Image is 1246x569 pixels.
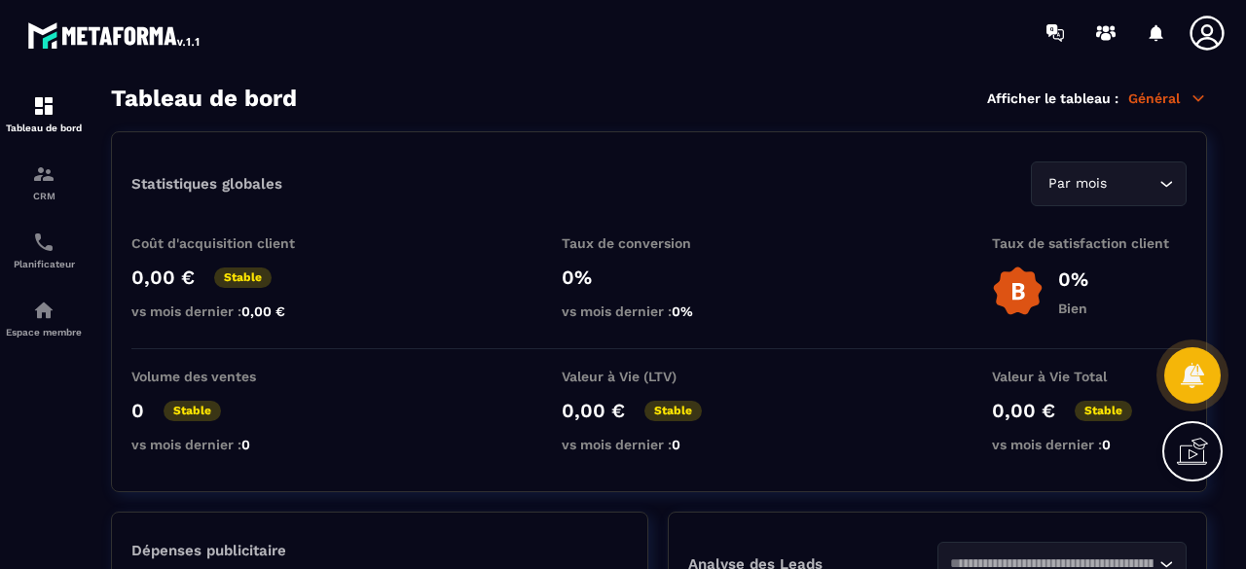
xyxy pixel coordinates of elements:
p: Planificateur [5,259,83,269]
p: 0 [131,399,144,422]
p: Général [1128,89,1207,107]
p: Taux de satisfaction client [992,235,1187,251]
a: formationformationTableau de bord [5,80,83,148]
p: Taux de conversion [562,235,756,251]
p: Tableau de bord [5,123,83,133]
span: 0% [672,303,693,319]
p: Statistiques globales [131,175,282,193]
p: Afficher le tableau : [987,90,1118,106]
img: scheduler [32,231,55,254]
p: Bien [1058,301,1088,316]
p: Stable [214,267,272,288]
img: logo [27,18,202,53]
img: automations [32,299,55,322]
span: 0 [672,437,680,452]
p: vs mois dernier : [131,303,326,319]
h3: Tableau de bord [111,85,297,112]
p: 0% [562,266,756,289]
a: formationformationCRM [5,148,83,216]
img: formation [32,94,55,118]
p: Stable [164,401,221,421]
span: 0 [1102,437,1111,452]
p: Dépenses publicitaire [131,542,628,559]
p: vs mois dernier : [562,437,756,452]
p: Stable [644,401,702,421]
p: Stable [1075,401,1132,421]
p: Valeur à Vie (LTV) [562,369,756,384]
span: 0 [241,437,250,452]
p: Coût d'acquisition client [131,235,326,251]
p: vs mois dernier : [992,437,1187,452]
a: schedulerschedulerPlanificateur [5,216,83,284]
img: b-badge-o.b3b20ee6.svg [992,266,1044,317]
p: 0,00 € [992,399,1055,422]
div: Search for option [1031,161,1187,206]
p: 0% [1058,267,1088,291]
p: vs mois dernier : [562,303,756,319]
p: Volume des ventes [131,369,326,384]
p: 0,00 € [131,266,195,289]
span: 0,00 € [241,303,285,319]
p: Espace membre [5,327,83,338]
p: CRM [5,191,83,201]
p: Valeur à Vie Total [992,369,1187,384]
a: automationsautomationsEspace membre [5,284,83,352]
p: vs mois dernier : [131,437,326,452]
p: 0,00 € [562,399,625,422]
img: formation [32,162,55,186]
span: Par mois [1044,173,1111,195]
input: Search for option [1111,173,1154,195]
